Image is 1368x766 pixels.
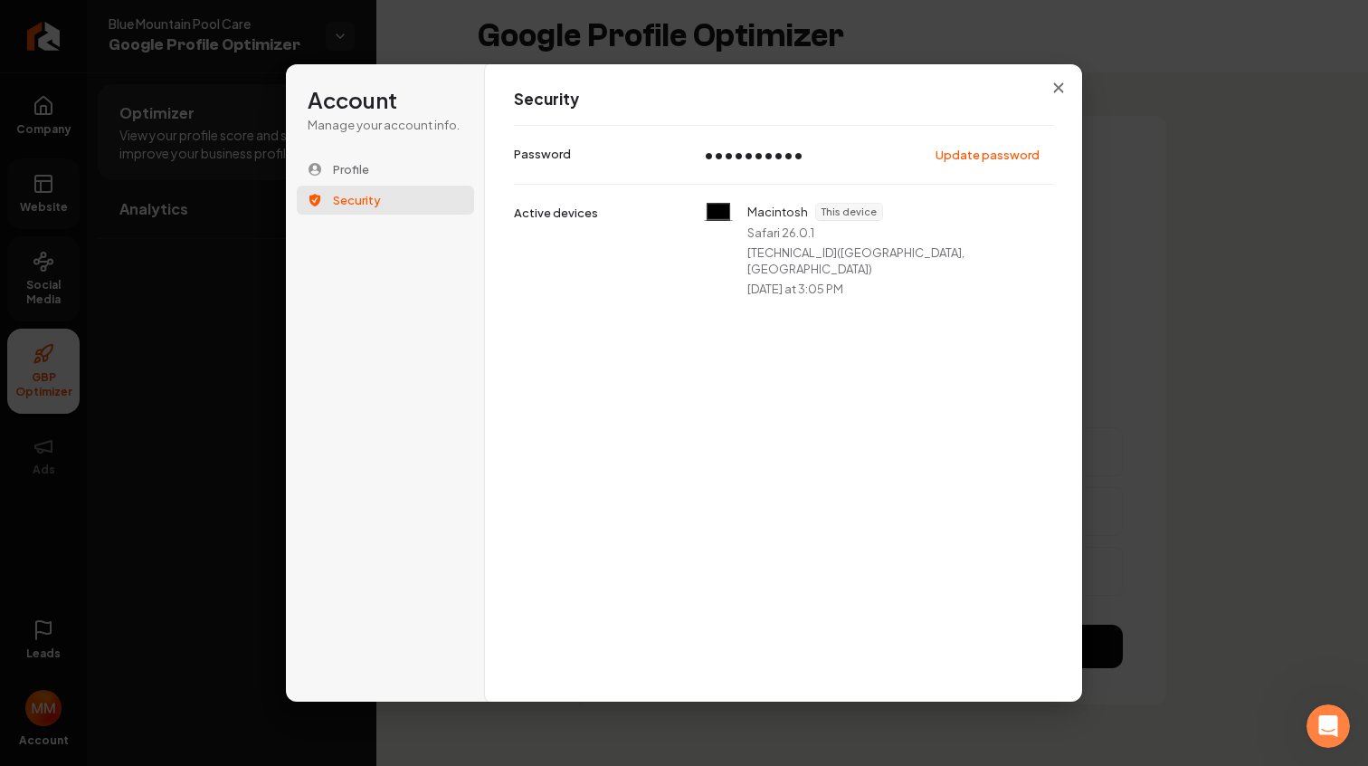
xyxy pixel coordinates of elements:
[333,161,369,177] span: Profile
[747,244,1050,277] p: [TECHNICAL_ID] ( [GEOGRAPHIC_DATA], [GEOGRAPHIC_DATA] )
[747,204,808,220] p: Macintosh
[1306,704,1350,748] iframe: Intercom live chat
[816,204,882,220] span: This device
[514,89,1054,110] h1: Security
[297,186,474,215] button: Security
[926,141,1050,168] button: Update password
[297,155,474,184] button: Profile
[514,205,598,221] p: Active devices
[308,117,463,133] p: Manage your account info.
[747,281,843,297] p: [DATE] at 3:05 PM
[1042,72,1075,104] button: Close modal
[704,144,803,166] p: ••••••••••
[333,192,381,208] span: Security
[747,225,814,241] p: Safari 26.0.1
[514,146,571,162] p: Password
[308,86,463,115] h1: Account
